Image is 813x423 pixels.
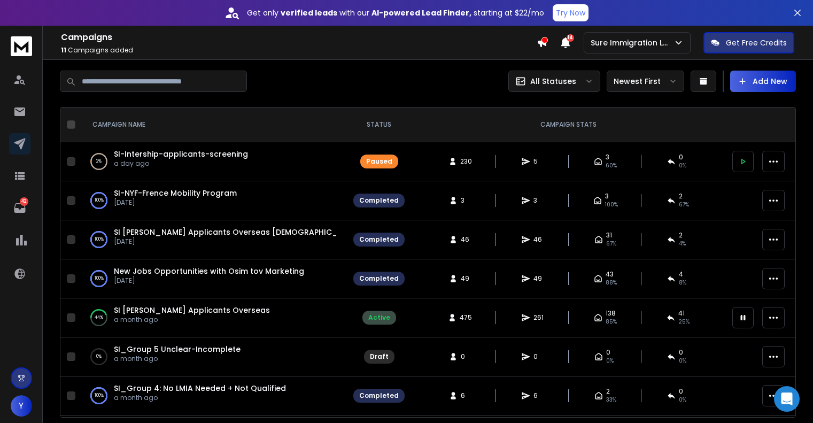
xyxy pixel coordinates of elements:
[703,32,794,53] button: Get Free Credits
[533,391,544,400] span: 6
[370,352,389,361] div: Draft
[606,396,616,404] span: 33 %
[347,107,411,142] th: STATUS
[114,276,304,285] p: [DATE]
[11,395,32,417] button: Y
[359,196,399,205] div: Completed
[461,352,471,361] span: 0
[679,192,683,201] span: 2
[679,270,683,279] span: 4
[726,37,787,48] p: Get Free Credits
[774,386,800,412] div: Open Intercom Messenger
[114,227,401,237] a: SI [PERSON_NAME] Applicants Overseas [DEMOGRAPHIC_DATA] Speakers
[114,305,270,316] a: SI [PERSON_NAME] Applicants Overseas
[95,273,104,284] p: 100 %
[679,240,686,248] span: 4 %
[533,313,544,322] span: 261
[368,313,390,322] div: Active
[606,279,617,287] span: 88 %
[605,192,609,201] span: 3
[61,46,537,55] p: Campaigns added
[95,234,104,245] p: 100 %
[114,198,237,207] p: [DATE]
[533,235,544,244] span: 46
[80,107,347,142] th: CAMPAIGN NAME
[114,266,304,276] a: New Jobs Opportunities with Osim tov Marketing
[96,351,102,362] p: 0 %
[114,355,241,363] p: a month ago
[606,357,614,365] span: 0%
[114,316,270,324] p: a month ago
[114,394,286,402] p: a month ago
[606,240,616,248] span: 67 %
[247,7,544,18] p: Get only with our starting at $22/mo
[366,157,392,166] div: Paused
[607,71,684,92] button: Newest First
[606,231,612,240] span: 31
[605,201,618,209] span: 100 %
[80,181,347,220] td: 100%SI-NYF-Frence Mobility Program[DATE]
[679,387,683,396] span: 0
[359,235,399,244] div: Completed
[114,237,336,246] p: [DATE]
[679,348,683,357] span: 0
[606,318,617,326] span: 85 %
[730,71,796,92] button: Add New
[11,36,32,56] img: logo
[679,357,686,365] span: 0%
[606,387,610,396] span: 2
[371,7,471,18] strong: AI-powered Lead Finder,
[461,274,471,283] span: 49
[679,161,686,170] span: 0 %
[9,197,30,219] a: 42
[96,156,102,167] p: 2 %
[533,274,544,283] span: 49
[80,337,347,376] td: 0%SI_Group 5 Unclear-Incompletea month ago
[114,344,241,355] a: SI_Group 5 Unclear-Incomplete
[679,231,683,240] span: 2
[606,309,616,318] span: 138
[95,312,103,323] p: 44 %
[95,195,104,206] p: 100 %
[460,313,472,322] span: 475
[567,34,574,42] span: 14
[359,274,399,283] div: Completed
[679,153,683,161] span: 0
[114,188,237,198] a: SI-NYF-Frence Mobility Program
[606,270,614,279] span: 43
[80,142,347,181] td: 2%SI-Intership-applicants-screeninga day ago
[114,159,248,168] p: a day ago
[461,196,471,205] span: 3
[411,107,726,142] th: CAMPAIGN STATS
[553,4,589,21] button: Try Now
[678,318,690,326] span: 25 %
[80,298,347,337] td: 44%SI [PERSON_NAME] Applicants Overseasa month ago
[533,157,544,166] span: 5
[533,352,544,361] span: 0
[679,201,689,209] span: 67 %
[95,390,104,401] p: 100 %
[530,76,576,87] p: All Statuses
[606,161,617,170] span: 60 %
[678,309,685,318] span: 41
[80,376,347,416] td: 100%SI_Group 4: No LMIA Needed + Not Qualifieda month ago
[114,149,248,159] a: SI-Intership-applicants-screening
[460,157,472,166] span: 230
[679,279,686,287] span: 8 %
[533,196,544,205] span: 3
[606,153,609,161] span: 3
[61,31,537,44] h1: Campaigns
[114,383,286,394] a: SI_Group 4: No LMIA Needed + Not Qualified
[591,37,673,48] p: Sure Immigration LTD
[61,45,66,55] span: 11
[359,391,399,400] div: Completed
